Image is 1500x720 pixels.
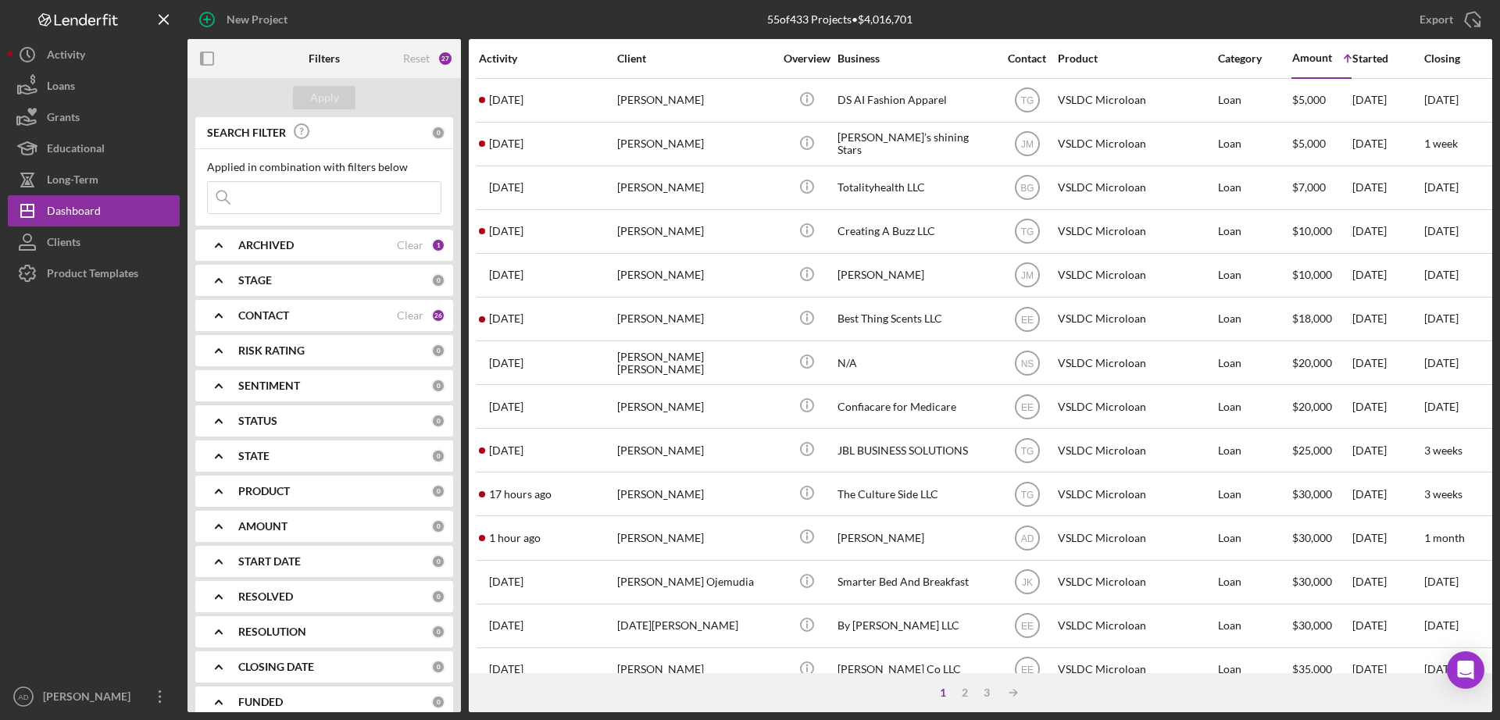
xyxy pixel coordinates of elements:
time: 1 month [1424,531,1465,544]
button: Loans [8,70,180,102]
div: By [PERSON_NAME] LLC [837,605,994,647]
div: [PERSON_NAME] [617,386,773,427]
div: [PERSON_NAME] [617,517,773,558]
div: VSLDC Microloan [1058,167,1214,209]
time: 2025-07-02 06:16 [489,663,523,675]
div: [PERSON_NAME] [PERSON_NAME] [617,342,773,383]
div: Category [1218,52,1291,65]
time: 2025-06-07 00:10 [489,357,523,369]
b: CONTACT [238,309,289,322]
text: BG [1020,183,1034,194]
time: 2025-08-19 17:08 [489,137,523,150]
a: Clients [8,226,180,258]
text: EE [1020,314,1033,325]
div: [PERSON_NAME] Ojemudia [617,561,773,603]
time: [DATE] [1424,662,1459,675]
div: Clients [47,226,80,262]
time: 1 week [1424,137,1458,150]
button: Dashboard [8,195,180,226]
time: [DATE] [1424,400,1459,413]
div: [PERSON_NAME]’s shining Stars [837,123,994,165]
b: START DATE [238,555,301,568]
time: 2025-05-07 01:49 [489,181,523,194]
div: 55 of 433 Projects • $4,016,701 [767,13,912,26]
div: JBL BUSINESS SOLUTIONS [837,430,994,471]
time: 2025-08-28 02:36 [489,488,552,501]
time: 2025-05-31 00:29 [489,312,523,325]
div: $30,000 [1292,605,1351,647]
div: 0 [431,449,445,463]
div: 0 [431,625,445,639]
div: VSLDC Microloan [1058,342,1214,383]
button: Apply [293,86,355,109]
div: Loan [1218,211,1291,252]
button: Long-Term [8,164,180,195]
div: [PERSON_NAME] [617,649,773,690]
div: Business [837,52,994,65]
button: AD[PERSON_NAME] [8,681,180,712]
div: [PERSON_NAME] [617,255,773,296]
div: 0 [431,660,445,674]
div: The Culture Side LLC [837,473,994,515]
div: [DATE] [1352,649,1423,690]
b: AMOUNT [238,520,287,533]
div: Loan [1218,342,1291,383]
div: Loan [1218,386,1291,427]
div: $10,000 [1292,211,1351,252]
div: [PERSON_NAME] [837,255,994,296]
div: $25,000 [1292,430,1351,471]
text: AD [1020,533,1034,544]
div: Activity [47,39,85,74]
b: ARCHIVED [238,239,294,251]
text: AD [18,693,28,701]
div: [DATE] [1352,473,1423,515]
div: 0 [431,273,445,287]
div: $18,000 [1292,298,1351,340]
div: $7,000 [1292,167,1351,209]
b: Filters [309,52,340,65]
div: [DATE] [1352,430,1423,471]
time: [DATE] [1424,224,1459,237]
div: [DATE] [1352,342,1423,383]
div: Overview [777,52,836,65]
div: Client [617,52,773,65]
time: 2025-05-19 15:07 [489,576,523,588]
time: 2025-07-07 17:30 [489,269,523,281]
div: VSLDC Microloan [1058,430,1214,471]
text: TG [1020,489,1034,500]
div: [PERSON_NAME] [617,80,773,121]
div: 1 [932,686,954,699]
div: DS AI Fashion Apparel [837,80,994,121]
time: [DATE] [1424,312,1459,325]
div: [PERSON_NAME] [617,211,773,252]
div: [DATE] [1352,211,1423,252]
div: [PERSON_NAME] [617,123,773,165]
div: Loan [1218,255,1291,296]
div: Applied in combination with filters below [207,161,441,173]
div: $20,000 [1292,386,1351,427]
div: New Project [227,4,287,35]
div: Export [1420,4,1453,35]
button: Grants [8,102,180,133]
b: PRODUCT [238,485,290,497]
div: Grants [47,102,80,137]
div: VSLDC Microloan [1058,386,1214,427]
div: [DATE] [1352,386,1423,427]
b: RESOLUTION [238,626,306,638]
div: Contact [998,52,1056,65]
div: $35,000 [1292,649,1351,690]
div: VSLDC Microloan [1058,123,1214,165]
text: TG [1020,226,1034,237]
div: VSLDC Microloan [1058,649,1214,690]
time: [DATE] [1424,575,1459,588]
div: Dashboard [47,195,101,230]
time: [DATE] [1424,618,1459,632]
time: 2025-08-25 17:43 [489,94,523,106]
div: Loan [1218,80,1291,121]
div: Loan [1218,605,1291,647]
div: 3 [976,686,998,699]
div: Confiacare for Medicare [837,386,994,427]
div: $5,000 [1292,80,1351,121]
div: VSLDC Microloan [1058,80,1214,121]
